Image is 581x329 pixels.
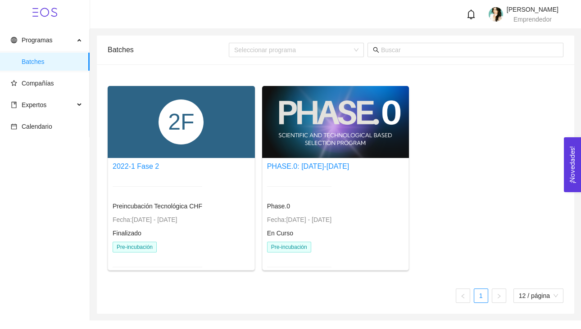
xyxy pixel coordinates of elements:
[113,203,202,210] span: Preincubación Tecnológica CHF
[159,99,204,144] div: 2F
[22,80,54,87] span: Compañías
[373,47,379,53] span: search
[456,288,470,303] li: Página anterior
[267,216,331,223] span: Fecha: [DATE] - [DATE]
[492,288,506,303] button: right
[22,53,82,71] span: Batches
[113,216,177,223] span: Fecha: [DATE] - [DATE]
[11,80,17,86] span: star
[564,137,581,192] button: Open Feedback Widget
[466,9,476,19] span: bell
[381,45,558,55] input: Buscar
[11,123,17,130] span: calendar
[108,37,229,63] div: Batches
[22,36,52,44] span: Programas
[489,7,503,22] img: 1731682795038-EEE7E56A-5C0C-4F3A-A9E7-FB8F04D6ABB8.jpeg
[22,123,52,130] span: Calendario
[267,203,290,210] span: Phase.0
[519,289,558,302] span: 12 / página
[456,288,470,303] button: left
[113,230,141,237] span: Finalizado
[513,288,563,303] div: tamaño de página
[113,162,159,170] a: 2022-1 Fase 2
[267,162,350,170] a: PHASE.0: [DATE]-[DATE]
[267,242,311,252] span: Pre-incubación
[507,6,558,13] span: [PERSON_NAME]
[513,16,552,23] span: Emprendedor
[496,293,502,299] span: right
[11,37,17,43] span: global
[22,101,46,108] span: Expertos
[267,230,293,237] span: En Curso
[11,102,17,108] span: book
[460,293,466,299] span: left
[113,242,157,252] span: Pre-incubación
[492,288,506,303] li: Página siguiente
[474,289,488,302] a: 1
